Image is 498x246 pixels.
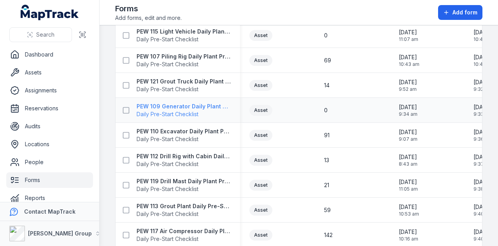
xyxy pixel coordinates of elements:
span: 11:05 am [399,186,418,192]
a: PEW 117 Air Compressor Daily Plant Pre-Start ChecklistDaily Pre-Start Checklist [137,227,231,243]
strong: PEW 113 Grout Plant Daily Pre-Start Checklist [137,202,231,210]
span: [DATE] [399,53,419,61]
span: [DATE] [473,203,492,211]
span: 9:07 am [399,136,417,142]
span: 0 [324,106,328,114]
a: Audits [6,119,93,134]
span: Daily Pre-Start Checklist [137,160,231,168]
a: PEW 112 Drill Rig with Cabin Daily Plant Pre-Start ChecklistDaily Pre-Start Checklist [137,152,231,168]
time: 11/08/2025, 9:40:55 am [473,228,492,242]
div: Asset [249,155,272,166]
span: [DATE] [399,78,417,86]
span: 9:33 am [473,111,492,117]
span: Daily Pre-Start Checklist [137,85,231,93]
span: 10:53 am [399,211,419,217]
strong: PEW 115 Light Vehicle Daily Plant Pre-Start Checklist [137,28,231,35]
span: [DATE] [399,178,418,186]
span: 9:34 am [399,111,417,117]
a: People [6,154,93,170]
span: 9:36 am [473,136,492,142]
a: PEW 110 Excavator Daily Plant Pre-Start ChecklistDaily Pre-Start Checklist [137,127,231,143]
span: Daily Pre-Start Checklist [137,185,231,193]
span: [DATE] [473,128,492,136]
strong: [PERSON_NAME] Group [28,230,92,237]
span: [DATE] [399,28,418,36]
span: [DATE] [473,28,494,36]
time: 01/11/2024, 10:53:19 am [399,203,419,217]
strong: PEW 110 Excavator Daily Plant Pre-Start Checklist [137,127,231,135]
a: Assignments [6,83,93,98]
span: Daily Pre-Start Checklist [137,35,231,43]
time: 11/08/2025, 9:36:08 am [473,128,492,142]
span: 91 [324,131,330,139]
span: Daily Pre-Start Checklist [137,210,231,218]
span: 142 [324,231,333,239]
span: [DATE] [399,103,417,111]
span: [DATE] [473,53,494,61]
time: 21/08/2025, 10:43:37 am [473,28,494,42]
a: Reports [6,190,93,206]
a: PEW 115 Light Vehicle Daily Plant Pre-Start ChecklistDaily Pre-Start Checklist [137,28,231,43]
time: 11/08/2025, 9:40:01 am [473,203,492,217]
strong: PEW 121 Grout Truck Daily Plant Pre-Start Checklist [137,78,231,85]
span: 9:40 am [473,211,492,217]
span: 0 [324,32,328,39]
span: 14 [324,81,330,89]
a: PEW 113 Grout Plant Daily Pre-Start ChecklistDaily Pre-Start Checklist [137,202,231,218]
h2: Forms [115,3,182,14]
a: Locations [6,136,93,152]
span: [DATE] [473,178,492,186]
time: 04/11/2024, 9:34:30 am [399,103,417,117]
button: Add form [438,5,482,20]
time: 11/08/2025, 9:38:56 am [473,178,492,192]
time: 04/11/2024, 10:43:04 am [399,53,419,67]
strong: PEW 117 Air Compressor Daily Plant Pre-Start Checklist [137,227,231,235]
time: 11/08/2025, 9:33:50 am [473,103,492,117]
div: Asset [249,55,272,66]
span: 11:07 am [399,36,418,42]
div: Asset [249,80,272,91]
span: 10:43 am [473,36,494,42]
time: 04/11/2024, 11:07:34 am [399,28,418,42]
span: 9:40 am [473,236,492,242]
span: 59 [324,206,331,214]
span: Daily Pre-Start Checklist [137,235,231,243]
strong: PEW 107 Piling Rig Daily Plant Pre-Start Checklist [137,53,231,60]
span: Daily Pre-Start Checklist [137,135,231,143]
span: 9:38 am [473,186,492,192]
span: Add forms, edit and more. [115,14,182,22]
span: 21 [324,181,329,189]
span: [DATE] [399,203,419,211]
a: PEW 107 Piling Rig Daily Plant Pre-Start ChecklistDaily Pre-Start Checklist [137,53,231,68]
time: 01/11/2024, 10:16:13 am [399,228,418,242]
time: 11/08/2025, 9:37:08 am [473,153,492,167]
span: [DATE] [473,228,492,236]
span: 10:43 am [399,61,419,67]
a: PEW 109 Generator Daily Plant Pre-Start ChecklistDaily Pre-Start Checklist [137,103,231,118]
span: 13 [324,156,329,164]
strong: PEW 119 Drill Mast Daily Plant Pre-Start Checklist [137,177,231,185]
span: [DATE] [399,153,417,161]
strong: PEW 109 Generator Daily Plant Pre-Start Checklist [137,103,231,110]
a: Dashboard [6,47,93,62]
span: Daily Pre-Start Checklist [137,60,231,68]
a: Reservations [6,101,93,116]
button: Search [9,27,72,42]
span: [DATE] [399,228,418,236]
div: Asset [249,205,272,216]
span: [DATE] [473,103,492,111]
span: 10:16 am [399,236,418,242]
span: 9:52 am [399,86,417,92]
time: 21/08/2025, 10:44:53 am [473,53,494,67]
span: Daily Pre-Start Checklist [137,110,231,118]
a: MapTrack [21,5,79,20]
span: 9:32 am [473,86,492,92]
div: Asset [249,230,272,241]
span: [DATE] [399,128,417,136]
span: [DATE] [473,153,492,161]
a: Assets [6,65,93,80]
a: PEW 119 Drill Mast Daily Plant Pre-Start ChecklistDaily Pre-Start Checklist [137,177,231,193]
strong: Contact MapTrack [24,208,75,215]
time: 04/11/2024, 9:52:20 am [399,78,417,92]
time: 11/08/2025, 9:32:54 am [473,78,492,92]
